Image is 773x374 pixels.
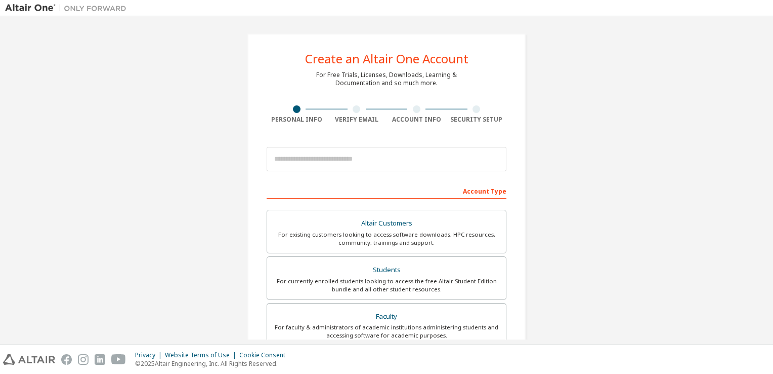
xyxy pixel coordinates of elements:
[447,116,507,124] div: Security Setup
[273,231,500,247] div: For existing customers looking to access software downloads, HPC resources, community, trainings ...
[267,116,327,124] div: Personal Info
[386,116,447,124] div: Account Info
[165,351,239,359] div: Website Terms of Use
[273,310,500,324] div: Faculty
[316,71,457,87] div: For Free Trials, Licenses, Downloads, Learning & Documentation and so much more.
[111,354,126,365] img: youtube.svg
[135,359,291,368] p: © 2025 Altair Engineering, Inc. All Rights Reserved.
[267,182,506,199] div: Account Type
[78,354,89,365] img: instagram.svg
[273,263,500,277] div: Students
[327,116,387,124] div: Verify Email
[239,351,291,359] div: Cookie Consent
[135,351,165,359] div: Privacy
[95,354,105,365] img: linkedin.svg
[61,354,72,365] img: facebook.svg
[305,53,468,65] div: Create an Altair One Account
[273,323,500,340] div: For faculty & administrators of academic institutions administering students and accessing softwa...
[273,277,500,293] div: For currently enrolled students looking to access the free Altair Student Edition bundle and all ...
[5,3,132,13] img: Altair One
[273,216,500,231] div: Altair Customers
[3,354,55,365] img: altair_logo.svg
